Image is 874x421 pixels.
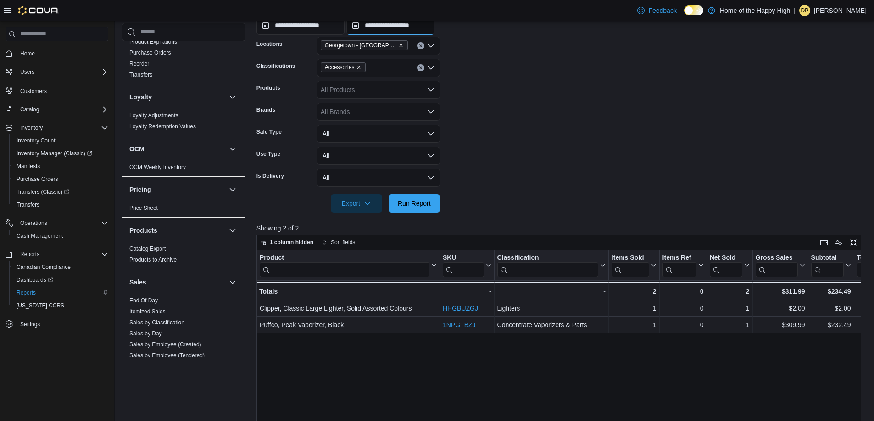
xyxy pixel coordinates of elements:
[256,150,280,158] label: Use Type
[17,66,108,77] span: Users
[13,135,59,146] a: Inventory Count
[321,62,366,72] span: Accessories
[227,143,238,154] button: OCM
[129,278,146,287] h3: Sales
[129,185,225,194] button: Pricing
[811,254,843,277] div: Subtotal
[17,85,108,96] span: Customers
[497,319,605,330] div: Concentrate Vaporizers & Parts
[122,202,245,217] div: Pricing
[13,174,62,185] a: Purchase Orders
[9,286,112,299] button: Reports
[227,225,238,236] button: Products
[17,122,108,133] span: Inventory
[13,287,108,298] span: Reports
[129,352,205,359] span: Sales by Employee (Tendered)
[129,341,201,348] span: Sales by Employee (Created)
[129,341,201,348] a: Sales by Employee (Created)
[443,254,484,262] div: SKU
[801,5,809,16] span: DP
[17,318,108,330] span: Settings
[17,289,36,296] span: Reports
[129,204,158,212] span: Price Sheet
[612,286,657,297] div: 2
[256,62,295,70] label: Classifications
[13,287,39,298] a: Reports
[129,60,149,67] span: Reorder
[129,49,171,56] a: Purchase Orders
[17,201,39,208] span: Transfers
[709,254,742,277] div: Net Sold
[17,232,63,240] span: Cash Management
[6,43,108,355] nav: Complex example
[129,308,166,315] span: Itemized Sales
[129,278,225,287] button: Sales
[17,163,40,170] span: Manifests
[256,84,280,92] label: Products
[270,239,313,246] span: 1 column hidden
[129,319,184,326] span: Sales by Classification
[129,246,166,252] a: Catalog Export
[318,237,359,248] button: Sort fields
[259,286,437,297] div: Totals
[129,38,177,45] span: Product Expirations
[417,64,424,71] button: Clear input
[755,254,805,277] button: Gross Sales
[256,106,275,114] label: Brands
[13,199,108,210] span: Transfers
[256,172,284,180] label: Is Delivery
[2,84,112,97] button: Customers
[129,93,152,102] h3: Loyalty
[129,205,158,211] a: Price Sheet
[9,147,112,160] a: Inventory Manager (Classic)
[17,218,51,229] button: Operations
[811,254,851,277] button: Subtotal
[443,254,491,277] button: SKU
[417,42,424,49] button: Clear input
[2,66,112,78] button: Users
[794,5,796,16] p: |
[427,108,434,115] button: Open list of options
[129,297,158,304] span: End Of Day
[17,218,108,229] span: Operations
[17,150,92,157] span: Inventory Manager (Classic)
[811,286,851,297] div: $234.49
[497,303,605,314] div: Lighters
[662,254,696,262] div: Items Ref
[227,184,238,195] button: Pricing
[17,188,69,196] span: Transfers (Classic)
[13,186,108,197] span: Transfers (Classic)
[709,254,742,262] div: Net Sold
[227,92,238,103] button: Loyalty
[17,66,38,77] button: Users
[9,273,112,286] a: Dashboards
[260,254,437,277] button: Product
[129,185,151,194] h3: Pricing
[317,147,440,165] button: All
[2,103,112,116] button: Catalog
[13,230,67,241] a: Cash Management
[662,254,703,277] button: Items Ref
[818,237,829,248] button: Keyboard shortcuts
[13,161,108,172] span: Manifests
[2,317,112,331] button: Settings
[2,121,112,134] button: Inventory
[256,128,282,136] label: Sale Type
[336,194,377,213] span: Export
[9,186,112,198] a: Transfers (Classic)
[684,5,703,15] input: Dark Mode
[129,226,157,235] h3: Products
[122,243,245,269] div: Products
[129,144,225,153] button: OCM
[129,330,162,337] span: Sales by Day
[9,173,112,186] button: Purchase Orders
[612,254,649,262] div: Items Sold
[497,254,598,277] div: Classification
[398,43,404,48] button: Remove Georgetown - Mountainview - Fire & Flower from selection in this group
[260,254,429,262] div: Product
[129,297,158,304] a: End Of Day
[755,254,797,277] div: Gross Sales
[9,261,112,273] button: Canadian Compliance
[18,6,59,15] img: Cova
